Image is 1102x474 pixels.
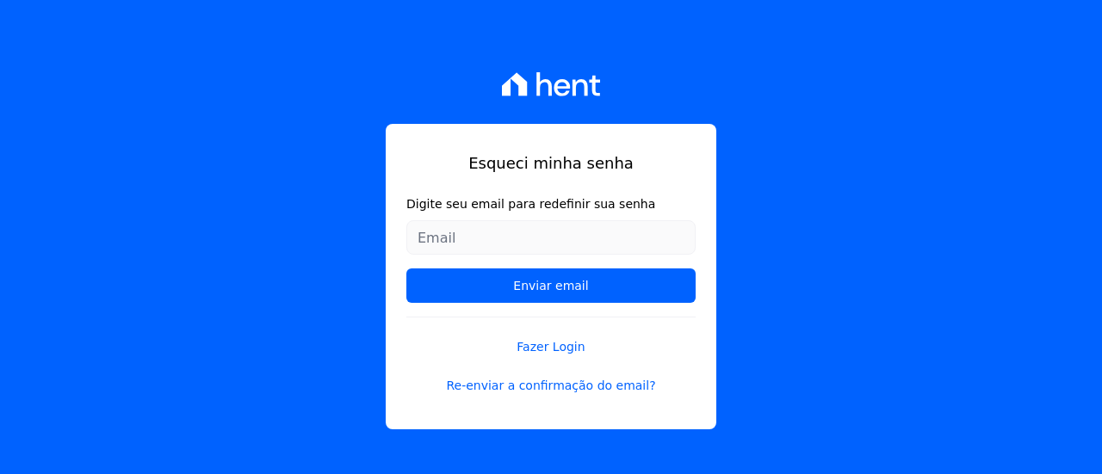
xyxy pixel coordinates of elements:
label: Digite seu email para redefinir sua senha [406,195,696,213]
input: Enviar email [406,268,696,303]
a: Fazer Login [406,317,696,356]
input: Email [406,220,696,255]
h1: Esqueci minha senha [406,151,696,175]
a: Re-enviar a confirmação do email? [406,377,696,395]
